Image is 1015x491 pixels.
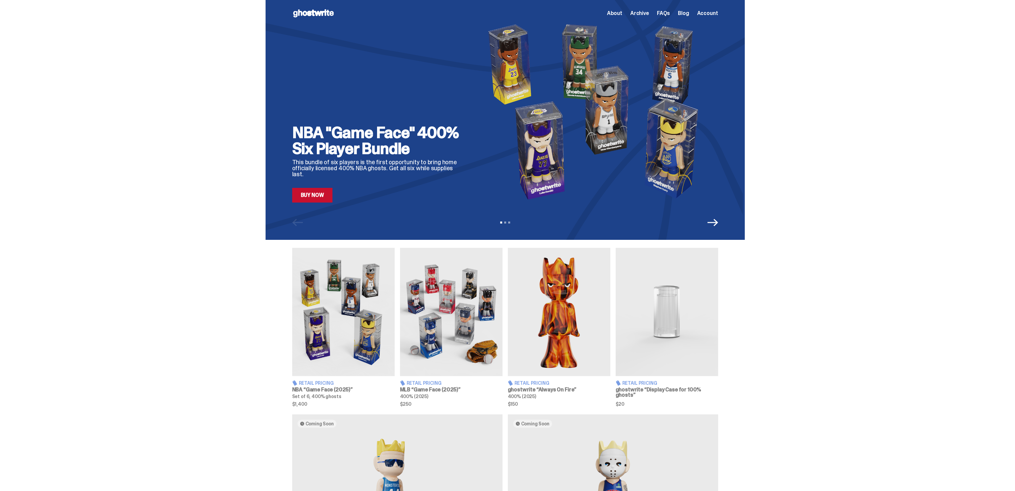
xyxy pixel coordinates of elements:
[607,11,622,16] a: About
[616,248,718,406] a: Display Case for 100% ghosts Retail Pricing
[299,381,334,385] span: Retail Pricing
[708,217,718,228] button: Next
[697,11,718,16] a: Account
[292,393,341,399] span: Set of 6, 400% ghosts
[508,393,536,399] span: 400% (2025)
[521,421,549,426] span: Coming Soon
[508,387,610,392] h3: ghostwrite “Always On Fire”
[616,248,718,376] img: Display Case for 100% ghosts
[292,188,333,203] a: Buy Now
[657,11,670,16] a: FAQs
[292,159,465,177] p: This bundle of six players is the first opportunity to bring home officially licensed 400% NBA gh...
[508,222,510,224] button: View slide 3
[616,402,718,406] span: $20
[305,421,334,426] span: Coming Soon
[616,387,718,398] h3: ghostwrite “Display Case for 100% ghosts”
[292,387,395,392] h3: NBA “Game Face (2025)”
[476,21,718,203] img: NBA "Game Face" 400% Six Player Bundle
[508,402,610,406] span: $150
[400,393,428,399] span: 400% (2025)
[292,248,395,376] img: Game Face (2025)
[678,11,689,16] a: Blog
[400,248,503,406] a: Game Face (2025) Retail Pricing
[630,11,649,16] a: Archive
[500,222,502,224] button: View slide 1
[400,248,503,376] img: Game Face (2025)
[514,381,549,385] span: Retail Pricing
[400,402,503,406] span: $250
[508,248,610,376] img: Always On Fire
[292,125,465,157] h2: NBA "Game Face" 400% Six Player Bundle
[292,402,395,406] span: $1,400
[508,248,610,406] a: Always On Fire Retail Pricing
[622,381,657,385] span: Retail Pricing
[292,248,395,406] a: Game Face (2025) Retail Pricing
[504,222,506,224] button: View slide 2
[400,387,503,392] h3: MLB “Game Face (2025)”
[407,381,442,385] span: Retail Pricing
